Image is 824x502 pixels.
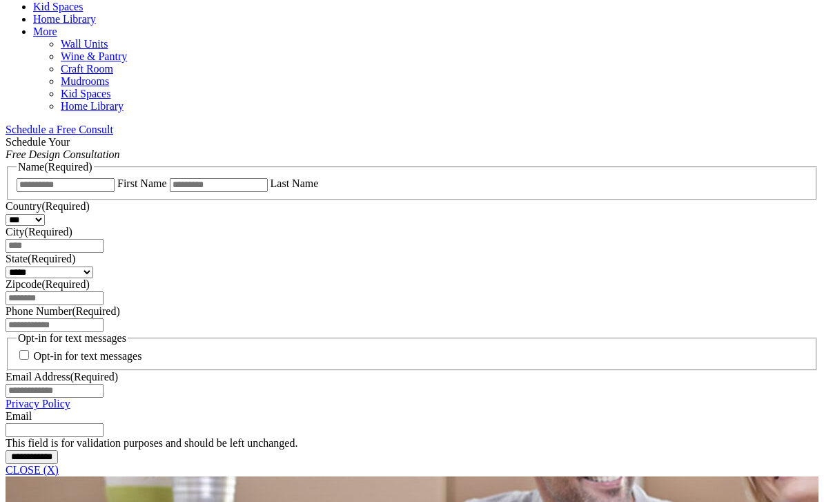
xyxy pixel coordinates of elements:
label: Phone Number [6,305,120,317]
span: (Required) [41,278,89,290]
span: (Required) [70,371,118,383]
a: Craft Room [61,63,113,75]
a: Kid Spaces [33,1,83,12]
label: Zipcode [6,278,90,290]
legend: Opt-in for text messages [17,332,128,345]
a: More menu text will display only on big screen [33,26,57,37]
label: Email [6,410,32,422]
div: This field is for validation purposes and should be left unchanged. [6,437,818,450]
a: Wall Units [61,38,108,50]
span: (Required) [41,200,89,212]
label: First Name [117,177,167,189]
label: City [6,226,72,238]
label: Country [6,200,90,212]
a: Home Library [61,100,124,112]
span: Schedule Your [6,136,120,160]
a: Home Library [33,13,96,25]
a: Mudrooms [61,75,109,87]
label: Opt-in for text messages [34,350,142,362]
span: (Required) [28,253,75,264]
span: (Required) [72,305,119,317]
a: CLOSE (X) [6,464,59,476]
a: Schedule a Free Consult (opens a dropdown menu) [6,124,113,135]
span: (Required) [25,226,72,238]
em: Free Design Consultation [6,148,120,160]
a: Privacy Policy [6,398,70,409]
label: State [6,253,75,264]
span: (Required) [44,161,92,173]
a: Wine & Pantry [61,50,127,62]
label: Last Name [271,177,319,189]
legend: Name [17,161,94,173]
label: Email Address [6,371,118,383]
a: Kid Spaces [61,88,110,99]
